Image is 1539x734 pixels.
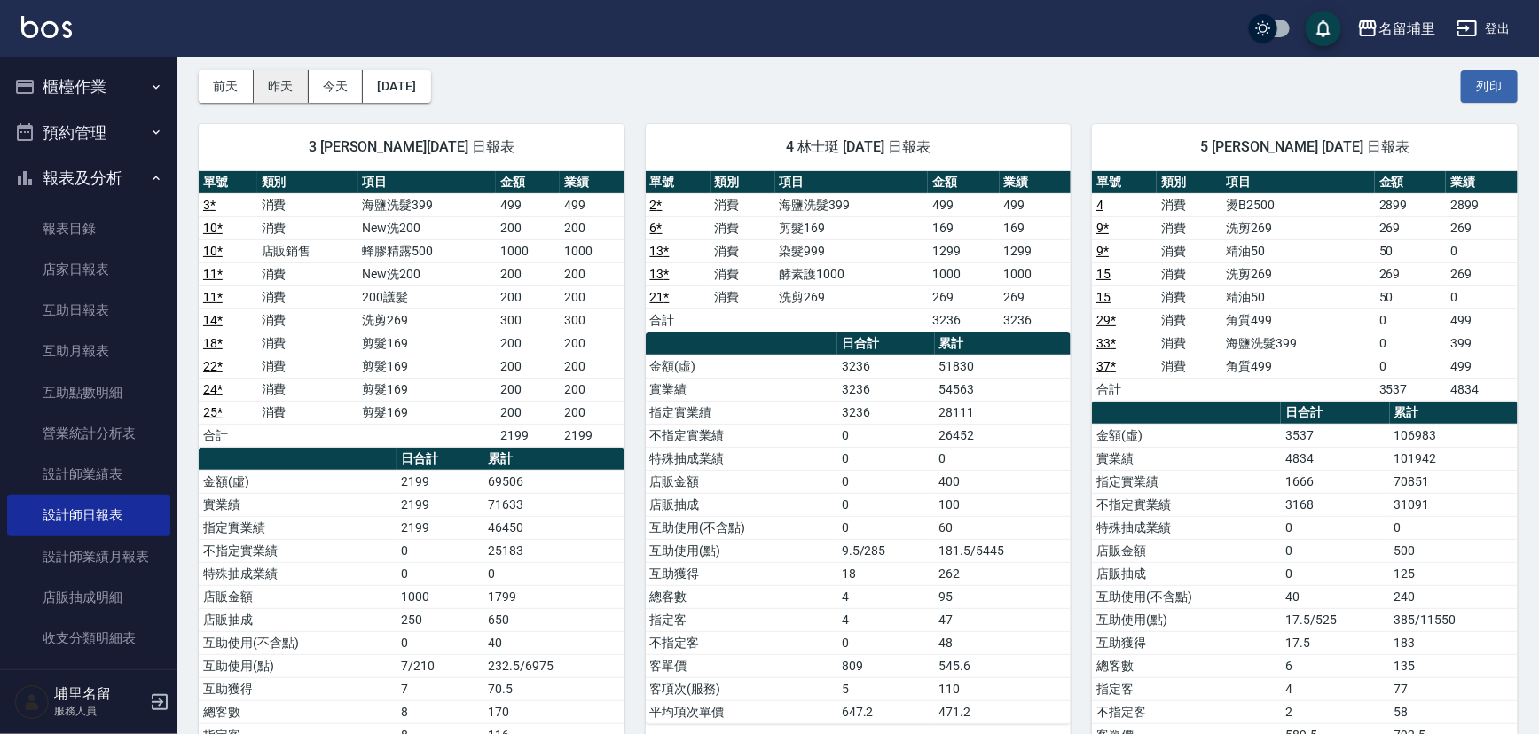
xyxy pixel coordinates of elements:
[1092,470,1281,493] td: 指定實業績
[7,331,170,371] a: 互助月報表
[1375,193,1447,216] td: 2899
[1092,171,1518,402] table: a dense table
[257,401,358,424] td: 消費
[483,448,624,471] th: 累計
[496,193,560,216] td: 499
[1281,654,1389,677] td: 6
[646,631,837,654] td: 不指定客
[358,332,496,355] td: 剪髮169
[358,193,496,216] td: 海鹽洗髮399
[1221,239,1375,262] td: 精油50
[1281,447,1389,470] td: 4834
[1390,516,1518,539] td: 0
[7,536,170,577] a: 設計師業績月報表
[646,171,1072,332] table: a dense table
[1375,308,1447,332] td: 0
[646,447,837,470] td: 特殊抽成業績
[1281,677,1389,700] td: 4
[1390,424,1518,447] td: 106983
[1281,493,1389,516] td: 3168
[257,378,358,401] td: 消費
[646,424,837,447] td: 不指定實業績
[775,239,929,262] td: 染髮999
[1096,290,1111,304] a: 15
[560,285,624,308] td: 200
[496,239,560,262] td: 1000
[646,677,837,700] td: 客項次(服務)
[483,470,624,493] td: 69506
[1221,262,1375,285] td: 洗剪269
[928,239,1000,262] td: 1299
[646,539,837,562] td: 互助使用(點)
[483,562,624,585] td: 0
[646,401,837,424] td: 指定實業績
[1281,470,1389,493] td: 1666
[397,677,483,700] td: 7
[1390,539,1518,562] td: 500
[54,703,145,719] p: 服務人員
[1157,171,1221,194] th: 類別
[496,401,560,424] td: 200
[935,470,1072,493] td: 400
[711,239,775,262] td: 消費
[1390,447,1518,470] td: 101942
[560,424,624,447] td: 2199
[397,493,483,516] td: 2199
[14,684,50,720] img: Person
[1092,424,1281,447] td: 金額(虛)
[1446,171,1518,194] th: 業績
[1092,562,1281,585] td: 店販抽成
[646,308,711,332] td: 合計
[7,64,170,110] button: 櫃檯作業
[935,447,1072,470] td: 0
[560,332,624,355] td: 200
[646,608,837,631] td: 指定客
[7,666,170,712] button: 客戶管理
[1375,216,1447,239] td: 269
[496,216,560,239] td: 200
[257,171,358,194] th: 類別
[1157,239,1221,262] td: 消費
[1446,193,1518,216] td: 2899
[837,585,935,608] td: 4
[1446,378,1518,401] td: 4834
[935,539,1072,562] td: 181.5/5445
[483,631,624,654] td: 40
[1157,332,1221,355] td: 消費
[199,70,254,103] button: 前天
[1446,262,1518,285] td: 269
[257,262,358,285] td: 消費
[711,171,775,194] th: 類別
[7,413,170,454] a: 營業統計分析表
[7,372,170,413] a: 互助點數明細
[496,308,560,332] td: 300
[775,216,929,239] td: 剪髮169
[560,193,624,216] td: 499
[397,539,483,562] td: 0
[257,285,358,308] td: 消費
[199,424,257,447] td: 合計
[257,239,358,262] td: 店販銷售
[935,401,1072,424] td: 28111
[1157,216,1221,239] td: 消費
[1446,285,1518,308] td: 0
[935,654,1072,677] td: 545.6
[560,308,624,332] td: 300
[646,493,837,516] td: 店販抽成
[935,424,1072,447] td: 26452
[254,70,309,103] button: 昨天
[1000,193,1072,216] td: 499
[7,577,170,618] a: 店販抽成明細
[358,216,496,239] td: New洗200
[935,585,1072,608] td: 95
[1390,654,1518,677] td: 135
[935,493,1072,516] td: 100
[1092,654,1281,677] td: 總客數
[560,401,624,424] td: 200
[1092,585,1281,608] td: 互助使用(不含點)
[1461,70,1518,103] button: 列印
[358,239,496,262] td: 蜂膠精露500
[257,193,358,216] td: 消費
[1000,308,1072,332] td: 3236
[1092,447,1281,470] td: 實業績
